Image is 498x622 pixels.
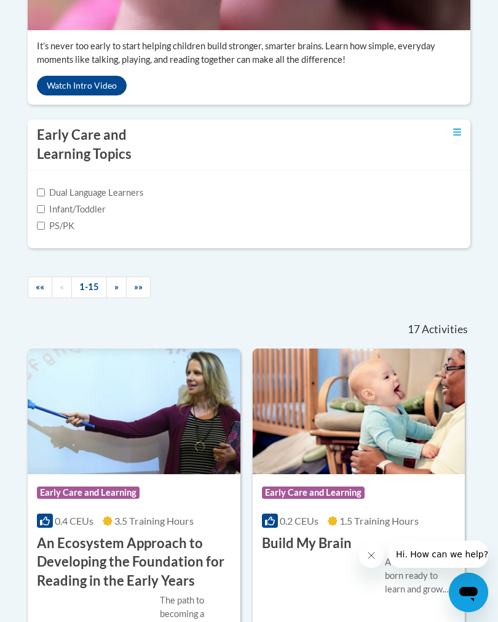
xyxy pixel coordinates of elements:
h3: Early Care and Learning Topics [37,126,154,164]
span: Early Care and Learning [37,487,140,499]
span: Activities [422,323,468,336]
iframe: Message from company [389,541,488,568]
span: 0.4 CEUs [55,515,93,527]
label: Dual Language Learners [37,186,143,200]
a: Previous [52,277,72,298]
span: » [114,281,119,292]
h3: An Ecosystem Approach to Developing the Foundation for Reading in the Early Years [37,534,231,591]
a: Begining [28,277,52,298]
iframe: Close message [359,543,384,568]
label: Infant/Toddler [37,203,106,216]
a: End [126,277,151,298]
img: Course Logo [253,349,465,474]
div: A childʹs brain is born ready to learn and grow. We all have a role to play in making reading a r... [385,555,456,596]
h3: Build My Brain [262,534,352,553]
span: 0.2 CEUs [280,515,318,527]
span: 1.5 Training Hours [339,515,419,527]
iframe: Button to launch messaging window [449,573,488,612]
span: »» [134,281,143,292]
span: Early Care and Learning [262,487,365,499]
a: Toggle collapse [453,126,461,139]
a: 1-15 [71,277,107,298]
a: Next [106,277,127,298]
input: Checkbox for Options [37,205,45,213]
span: « [60,281,64,292]
label: PS/PK [37,219,74,233]
p: It’s never too early to start helping children build stronger, smarter brains. Learn how simple, ... [37,39,461,67]
img: Course Logo [28,349,240,474]
input: Checkbox for Options [37,188,45,196]
span: 3.5 Training Hours [114,515,194,527]
button: Watch Intro Video [37,76,127,95]
input: Checkbox for Options [37,222,45,230]
span: «« [36,281,44,292]
span: 17 [408,323,420,336]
